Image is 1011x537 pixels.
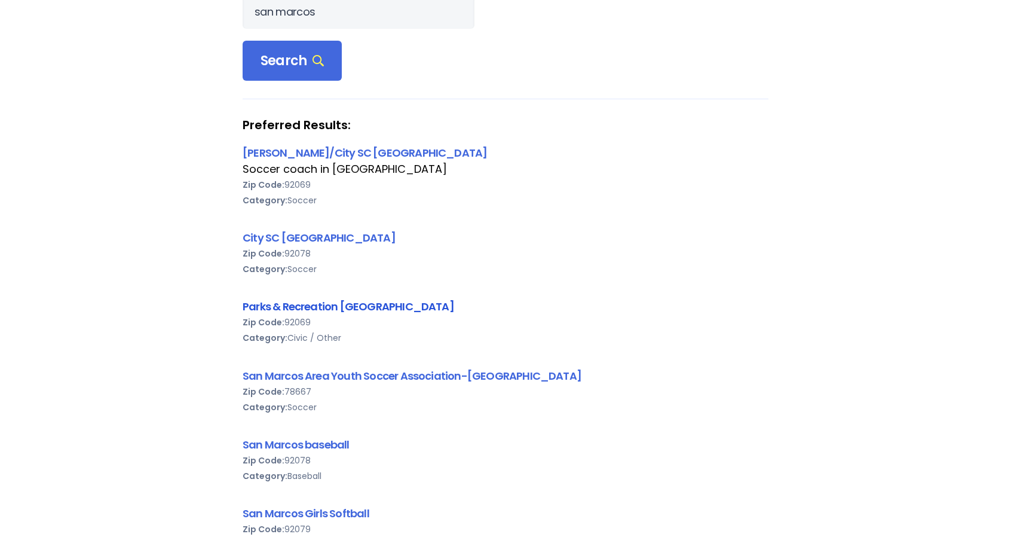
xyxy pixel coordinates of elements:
b: Category: [243,401,287,413]
div: 92078 [243,246,768,261]
div: Soccer coach in [GEOGRAPHIC_DATA] [243,161,768,177]
div: 92079 [243,521,768,537]
a: San Marcos Area Youth Soccer Association-[GEOGRAPHIC_DATA] [243,368,581,383]
b: Zip Code: [243,454,284,466]
div: Soccer [243,261,768,277]
span: Search [261,53,324,69]
a: City SC [GEOGRAPHIC_DATA] [243,230,396,245]
b: Zip Code: [243,248,284,260]
div: [PERSON_NAME]/City SC [GEOGRAPHIC_DATA] [243,145,768,161]
div: San Marcos Area Youth Soccer Association-[GEOGRAPHIC_DATA] [243,368,768,384]
div: 78667 [243,384,768,399]
div: San Marcos baseball [243,437,768,453]
div: Civic / Other [243,330,768,346]
div: Soccer [243,399,768,415]
div: Baseball [243,468,768,484]
div: 92078 [243,453,768,468]
b: Zip Code: [243,179,284,191]
b: Category: [243,332,287,344]
b: Zip Code: [243,523,284,535]
a: Parks & Recreation [GEOGRAPHIC_DATA] [243,299,454,314]
b: Category: [243,470,287,482]
a: San Marcos Girls Softball [243,506,369,521]
div: City SC [GEOGRAPHIC_DATA] [243,230,768,246]
div: Parks & Recreation [GEOGRAPHIC_DATA] [243,298,768,315]
div: Soccer [243,193,768,208]
b: Category: [243,194,287,206]
a: San Marcos baseball [243,437,350,452]
b: Zip Code: [243,386,284,398]
div: San Marcos Girls Softball [243,505,768,521]
div: 92069 [243,177,768,193]
a: [PERSON_NAME]/City SC [GEOGRAPHIC_DATA] [243,145,487,160]
strong: Preferred Results: [243,117,768,133]
div: 92069 [243,315,768,330]
b: Category: [243,263,287,275]
div: Search [243,41,342,81]
b: Zip Code: [243,316,284,328]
